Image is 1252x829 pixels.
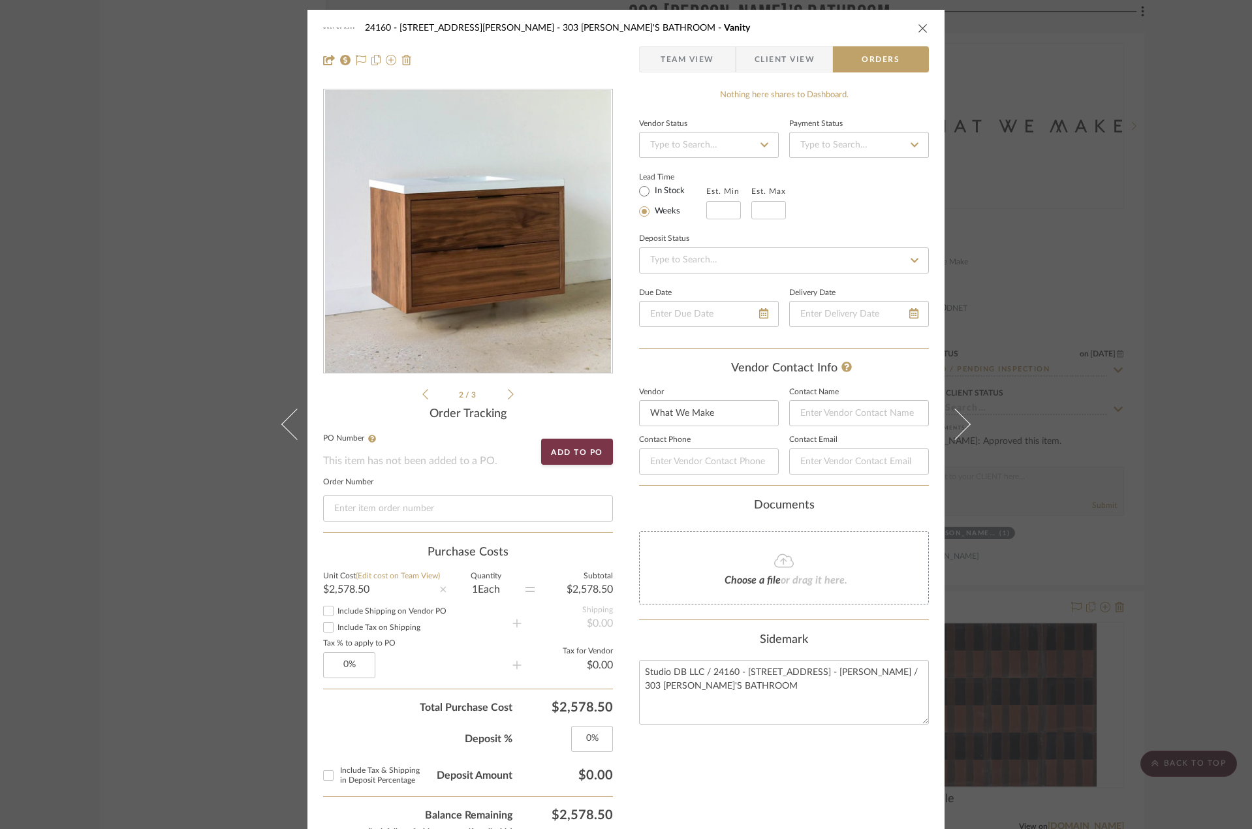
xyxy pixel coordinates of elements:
span: / [465,391,471,399]
div: Purchase Costs [323,546,613,560]
span: 303 [PERSON_NAME]'S BATHROOM [563,23,724,33]
span: 2 [459,391,465,399]
label: Est. Max [751,187,786,196]
span: Include Shipping on Vendor PO [337,607,446,615]
div: Order Tracking [323,407,613,422]
label: Tax for Vendor [522,648,613,655]
span: Vanity [724,23,750,33]
span: Choose a file [725,575,781,586]
label: Unit Cost [323,573,440,580]
img: a3ba614b-4b8e-4c6b-bd07-eb1c0b46b405.svg [323,15,354,41]
input: Enter Vendor [639,400,779,426]
div: Documents [639,499,929,513]
span: Deposit % [323,731,512,747]
input: Enter Vendor Contact Email [789,448,929,475]
div: Payment Status [789,121,843,127]
div: $0.00 [522,618,613,629]
input: Enter item order number [323,495,613,522]
label: Shipping [522,607,613,614]
mat-radio-group: Select item type [639,183,706,219]
div: $0.00 [522,660,613,670]
input: Enter Vendor Contact Phone [639,448,779,475]
label: Est. Min [706,187,740,196]
div: Nothing here shares to Dashboard. [639,89,929,102]
button: Add to PO [541,439,613,465]
label: In Stock [652,185,685,197]
button: close [917,22,929,34]
label: Lead Time [639,171,706,183]
input: Type to Search… [639,247,929,274]
img: c2d2c6a3-1a46-4ea2-999f-960bcf9806a5_436x436.jpg [325,90,612,373]
span: or drag it here. [781,575,847,586]
label: Contact Phone [639,437,779,443]
label: Order Number [323,479,613,486]
label: Vendor [639,389,779,396]
div: Sidemark [639,633,929,648]
span: Team View [661,46,714,72]
label: PO Number [323,435,613,443]
span: 24160 - [STREET_ADDRESS][PERSON_NAME] [365,23,563,33]
label: Contact Name [789,389,929,396]
label: Due Date [639,290,672,296]
label: Delivery Date [789,290,836,296]
div: Deposit Status [639,236,689,242]
span: $2,578.50 [512,700,613,715]
span: Deposit Amount [323,765,512,786]
input: Enter Due Date [639,301,779,327]
div: Vendor Status [639,121,687,127]
div: 1 Each [446,584,525,595]
input: Enter Delivery Date [789,301,929,327]
input: Enter Vendor Contact Name [789,400,929,426]
label: Contact Email [789,437,929,443]
input: Type to Search… [639,132,779,158]
label: Tax % to apply to PO [323,640,512,647]
span: (Edit cost on Team View) [356,572,440,580]
span: Client View [755,46,815,72]
img: Remove from project [401,55,412,65]
span: Vendor Contact Info [731,362,837,374]
span: Include Tax on Shipping [337,623,420,631]
p: This item has not been added to a PO. [323,453,613,469]
label: Subtotal [535,573,614,580]
span: Orders [847,46,914,72]
input: Type to Search… [789,132,929,158]
span: Include Tax & Shipping in Deposit Percentage [340,766,420,784]
div: 1 [324,90,612,373]
div: $2,578.50 [323,584,440,595]
span: Total Purchase Cost [323,700,512,715]
label: Quantity [446,573,525,580]
span: 3 [471,391,478,399]
div: $2,578.50 [535,584,614,595]
label: Weeks [652,206,680,217]
span: $0.00 [512,768,613,783]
